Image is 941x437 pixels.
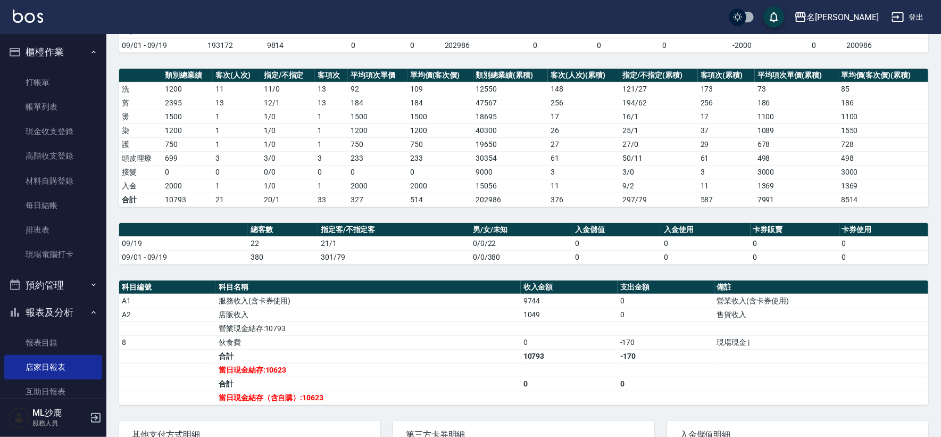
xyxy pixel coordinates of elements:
[521,377,618,391] td: 0
[838,165,928,179] td: 3000
[261,151,315,165] td: 3 / 0
[261,137,315,151] td: 1 / 0
[714,308,928,321] td: 售貨收入
[548,165,620,179] td: 3
[216,377,521,391] td: 合計
[13,10,43,23] img: Logo
[407,137,473,151] td: 750
[315,179,348,193] td: 1
[315,151,348,165] td: 3
[473,151,548,165] td: 30354
[698,137,755,151] td: 29
[407,193,473,207] td: 514
[315,193,348,207] td: 33
[661,250,750,264] td: 0
[119,250,248,264] td: 09/01 - 09/19
[213,82,261,96] td: 11
[162,110,213,123] td: 1500
[618,308,714,321] td: 0
[548,137,620,151] td: 27
[839,223,928,237] th: 卡券使用
[382,38,442,52] td: 0
[521,335,618,349] td: 0
[4,331,102,355] a: 報表目錄
[618,281,714,294] th: 支出金額
[216,294,521,308] td: 服務收入(含卡券使用)
[548,193,620,207] td: 376
[569,38,628,52] td: 0
[618,294,714,308] td: 0
[119,281,928,405] table: a dense table
[442,38,501,52] td: 202986
[162,179,213,193] td: 2000
[162,82,213,96] td: 1200
[4,299,102,326] button: 報表及分析
[620,179,698,193] td: 9 / 2
[348,96,407,110] td: 184
[521,349,618,363] td: 10793
[205,38,264,52] td: 193172
[470,223,572,237] th: 男/女/未知
[548,96,620,110] td: 256
[620,151,698,165] td: 50 / 11
[261,123,315,137] td: 1 / 0
[473,137,548,151] td: 19650
[838,123,928,137] td: 1550
[755,69,838,83] th: 平均項次單價(累積)
[248,250,318,264] td: 380
[213,193,261,207] td: 21
[620,110,698,123] td: 16 / 1
[838,179,928,193] td: 1369
[698,82,755,96] td: 173
[315,123,348,137] td: 1
[119,193,162,207] td: 合計
[618,349,714,363] td: -170
[755,96,838,110] td: 186
[473,69,548,83] th: 類別總業績(累積)
[844,38,928,52] td: 200986
[714,294,928,308] td: 營業收入(含卡券使用)
[751,250,839,264] td: 0
[4,380,102,404] a: 互助日報表
[521,281,618,294] th: 收入金額
[4,218,102,242] a: 排班表
[348,179,407,193] td: 2000
[751,223,839,237] th: 卡券販賣
[620,96,698,110] td: 194 / 62
[572,236,661,250] td: 0
[248,223,318,237] th: 總客數
[473,110,548,123] td: 18695
[119,294,216,308] td: A1
[620,69,698,83] th: 指定/不指定(累積)
[119,165,162,179] td: 接髮
[839,250,928,264] td: 0
[119,308,216,321] td: A2
[119,137,162,151] td: 護
[4,242,102,267] a: 現場電腦打卡
[661,236,750,250] td: 0
[119,110,162,123] td: 燙
[213,165,261,179] td: 0
[162,165,213,179] td: 0
[32,408,87,418] h5: ML沙鹿
[315,69,348,83] th: 客項次
[213,179,261,193] td: 1
[261,179,315,193] td: 1 / 0
[698,165,755,179] td: 3
[755,82,838,96] td: 73
[323,38,382,52] td: 0
[216,363,521,377] td: 當日現金結存:10623
[162,151,213,165] td: 699
[548,123,620,137] td: 26
[755,193,838,207] td: 7991
[261,110,315,123] td: 1 / 0
[470,250,572,264] td: 0/0/380
[521,294,618,308] td: 9744
[315,137,348,151] td: 1
[714,281,928,294] th: 備註
[755,110,838,123] td: 1100
[162,69,213,83] th: 類別總業績
[473,193,548,207] td: 202986
[216,391,521,405] td: 當日現金結存（含自購）:10623
[348,82,407,96] td: 92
